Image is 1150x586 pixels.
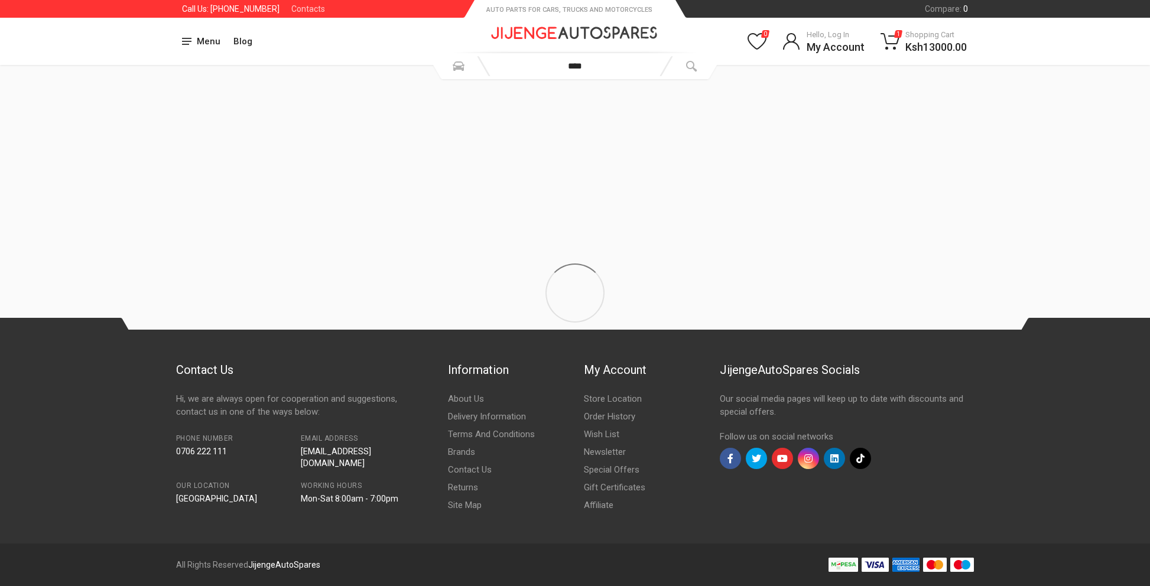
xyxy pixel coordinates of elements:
dt: Working Hours [301,480,408,491]
span: Menu [197,36,220,47]
a: Store Location [584,393,642,404]
a: Newsletter [584,447,626,457]
h5: Information [448,363,566,377]
a: Returns [448,482,478,493]
a: 0 [741,25,773,57]
span: Shopping Cart [905,27,967,41]
div: Follow us on social networks [720,430,974,443]
span: Compare : [925,5,961,13]
dd: [GEOGRAPHIC_DATA] [176,493,283,504]
h5: JijengeAutoSpares Socials [720,363,974,377]
a: Brands [448,447,475,457]
div: All Rights Reserved [176,559,320,571]
a: Gift Certificates [584,482,645,493]
span: Ksh 13000.00 [905,39,967,55]
dt: Email Address [301,432,408,444]
a: Wish List [584,429,619,439]
a: Delivery Information [448,411,526,422]
a: Hello, Log InMy Account [775,25,872,57]
a: Order History [584,411,635,422]
a: Jijenge [248,560,275,569]
span: My Account [807,39,865,55]
span: 0 [963,5,968,13]
span: 0 [762,30,769,38]
button: Menu [176,32,227,51]
a: About Us [448,393,484,404]
a: Terms And Conditions [448,429,535,439]
dd: Mon-Sat 8:00am - 7:00pm [301,493,408,504]
a: AutoSpares [275,560,320,569]
a: Site Map [448,500,482,510]
a: 1Shopping CartKsh13000.00 [874,25,974,57]
h5: Contact Us [176,363,409,377]
span: 1 [895,30,902,38]
h5: My Account [584,363,702,377]
a: Contacts [291,5,325,13]
div: Hi, we are always open for cooperation and suggestions, contact us in one of the ways below: [176,392,409,418]
dd: 0706 222 111 [176,445,283,457]
dd: [EMAIL_ADDRESS][DOMAIN_NAME] [301,445,408,469]
div: Our social media pages will keep up to date with discounts and special offers. [720,392,974,418]
a: Contact Us [448,464,492,475]
a: Special Offers [584,464,639,475]
dt: Phone Number [176,432,283,444]
span: Hello, Log In [807,27,865,41]
a: Blog [227,32,259,51]
dt: Our Location [176,480,283,491]
a: Affiliate [584,500,613,510]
